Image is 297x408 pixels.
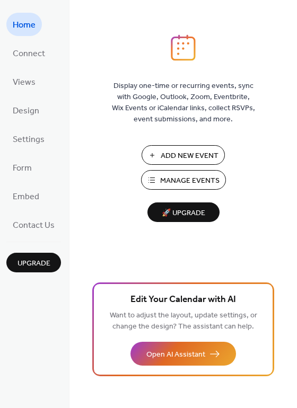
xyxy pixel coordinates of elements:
img: logo_icon.svg [171,34,195,61]
span: Upgrade [18,258,50,269]
span: Contact Us [13,217,55,234]
button: Upgrade [6,253,61,272]
a: Home [6,13,42,36]
button: Manage Events [141,170,226,190]
a: Views [6,70,42,93]
a: Design [6,99,46,122]
span: 🚀 Upgrade [154,206,213,220]
a: Connect [6,41,51,65]
a: Settings [6,127,51,150]
span: Design [13,103,39,120]
span: Edit Your Calendar with AI [130,292,236,307]
span: Open AI Assistant [146,349,205,360]
span: Embed [13,189,39,206]
span: Display one-time or recurring events, sync with Google, Outlook, Zoom, Eventbrite, Wix Events or ... [112,81,255,125]
span: Want to adjust the layout, update settings, or change the design? The assistant can help. [110,308,257,334]
span: Manage Events [160,175,220,187]
button: Add New Event [142,145,225,165]
span: Views [13,74,36,91]
span: Add New Event [161,150,219,162]
a: Embed [6,184,46,208]
button: Open AI Assistant [130,342,236,366]
span: Home [13,17,36,34]
span: Connect [13,46,45,63]
a: Contact Us [6,213,61,236]
button: 🚀 Upgrade [147,202,220,222]
span: Form [13,160,32,177]
a: Form [6,156,38,179]
span: Settings [13,131,45,148]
